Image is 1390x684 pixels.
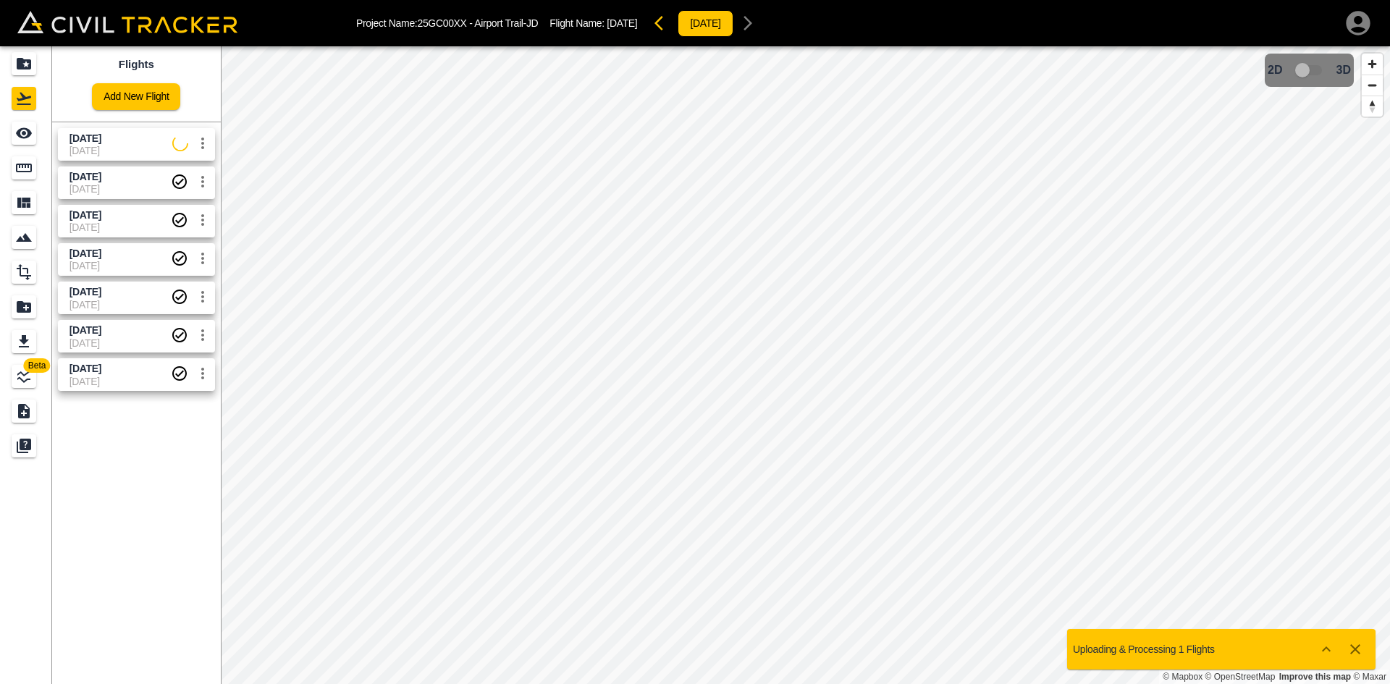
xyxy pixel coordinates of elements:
a: Maxar [1353,672,1386,682]
canvas: Map [221,46,1390,684]
button: Zoom out [1362,75,1383,96]
img: Civil Tracker [17,11,237,33]
p: Flight Name: [549,17,637,29]
button: [DATE] [678,10,733,37]
button: Reset bearing to north [1362,96,1383,117]
span: [DATE] [607,17,637,29]
button: Zoom in [1362,54,1383,75]
p: Project Name: 25GC00XX - Airport Trail-JD [356,17,538,29]
span: 3D [1336,64,1351,77]
button: Show more [1312,635,1341,664]
a: Map feedback [1279,672,1351,682]
p: Uploading & Processing 1 Flights [1073,643,1215,655]
a: OpenStreetMap [1205,672,1276,682]
a: Mapbox [1163,672,1202,682]
span: 3D model not uploaded yet [1289,56,1331,84]
span: 2D [1268,64,1282,77]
